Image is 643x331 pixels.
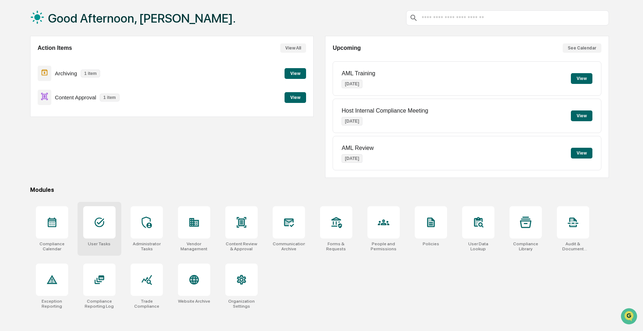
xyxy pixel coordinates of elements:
[462,241,494,251] div: User Data Lookup
[178,299,210,304] div: Website Archive
[14,141,45,148] span: Data Lookup
[22,98,58,103] span: [PERSON_NAME]
[14,127,46,134] span: Preclearance
[48,11,236,25] h1: Good Afternoon, [PERSON_NAME].
[131,299,163,309] div: Trade Compliance
[423,241,439,246] div: Policies
[342,117,362,126] p: [DATE]
[60,98,62,103] span: •
[571,73,592,84] button: View
[71,159,87,164] span: Pylon
[4,124,49,137] a: 🖐️Preclearance
[36,299,68,309] div: Exception Reporting
[225,241,258,251] div: Content Review & Approval
[88,241,111,246] div: User Tasks
[32,55,118,62] div: Start new chat
[7,142,13,147] div: 🔎
[59,127,89,134] span: Attestations
[7,15,131,27] p: How can we help?
[52,128,58,134] div: 🗄️
[7,128,13,134] div: 🖐️
[178,241,210,251] div: Vendor Management
[81,70,100,77] p: 1 item
[36,241,68,251] div: Compliance Calendar
[342,70,375,77] p: AML Training
[111,78,131,87] button: See all
[7,80,46,85] div: Past conversations
[7,55,20,68] img: 1746055101610-c473b297-6a78-478c-a979-82029cc54cd1
[571,110,592,121] button: View
[510,241,542,251] div: Compliance Library
[571,148,592,159] button: View
[342,108,428,114] p: Host Internal Compliance Meeting
[51,158,87,164] a: Powered byPylon
[563,43,601,53] button: See Calendar
[285,92,306,103] button: View
[131,241,163,251] div: Administrator Tasks
[225,299,258,309] div: Organization Settings
[342,80,362,88] p: [DATE]
[122,57,131,66] button: Start new chat
[55,70,77,76] p: Archiving
[557,241,589,251] div: Audit & Document Logs
[49,124,92,137] a: 🗄️Attestations
[7,91,19,102] img: Michael Garry
[4,138,48,151] a: 🔎Data Lookup
[15,55,28,68] img: 4531339965365_218c74b014194aa58b9b_72.jpg
[83,299,116,309] div: Compliance Reporting Log
[285,94,306,100] a: View
[285,68,306,79] button: View
[367,241,400,251] div: People and Permissions
[64,98,78,103] span: [DATE]
[38,45,72,51] h2: Action Items
[280,43,306,53] button: View All
[342,154,362,163] p: [DATE]
[342,145,374,151] p: AML Review
[30,186,609,193] div: Modules
[19,33,118,40] input: Clear
[32,62,99,68] div: We're available if you need us!
[285,70,306,76] a: View
[273,241,305,251] div: Communications Archive
[320,241,352,251] div: Forms & Requests
[333,45,361,51] h2: Upcoming
[100,94,119,101] p: 1 item
[620,307,639,327] iframe: Open customer support
[55,94,96,100] p: Content Approval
